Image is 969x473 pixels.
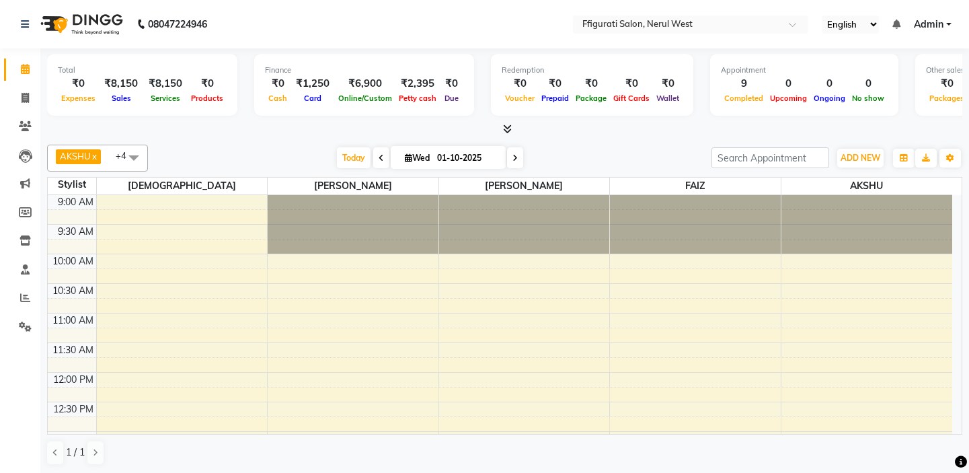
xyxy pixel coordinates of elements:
[50,402,96,416] div: 12:30 PM
[711,147,829,168] input: Search Appointment
[502,76,538,92] div: ₹0
[48,178,96,192] div: Stylist
[441,94,462,103] span: Due
[849,94,888,103] span: No show
[188,94,227,103] span: Products
[401,153,433,163] span: Wed
[653,94,683,103] span: Wallet
[810,76,849,92] div: 0
[926,94,968,103] span: Packages
[91,151,97,161] a: x
[721,76,767,92] div: 9
[268,178,438,194] span: [PERSON_NAME]
[439,178,610,194] span: [PERSON_NAME]
[99,76,143,92] div: ₹8,150
[265,65,463,76] div: Finance
[108,94,134,103] span: Sales
[767,94,810,103] span: Upcoming
[301,94,325,103] span: Card
[335,76,395,92] div: ₹6,900
[653,76,683,92] div: ₹0
[188,76,227,92] div: ₹0
[433,148,500,168] input: 2025-10-01
[538,94,572,103] span: Prepaid
[50,254,96,268] div: 10:00 AM
[50,343,96,357] div: 11:30 AM
[50,373,96,387] div: 12:00 PM
[610,178,781,194] span: FAIZ
[143,76,188,92] div: ₹8,150
[58,94,99,103] span: Expenses
[55,195,96,209] div: 9:00 AM
[538,76,572,92] div: ₹0
[572,76,610,92] div: ₹0
[610,94,653,103] span: Gift Cards
[721,65,888,76] div: Appointment
[50,284,96,298] div: 10:30 AM
[502,65,683,76] div: Redemption
[767,76,810,92] div: 0
[55,225,96,239] div: 9:30 AM
[395,76,440,92] div: ₹2,395
[58,65,227,76] div: Total
[914,17,943,32] span: Admin
[837,149,884,168] button: ADD NEW
[66,445,85,460] span: 1 / 1
[97,178,268,194] span: [DEMOGRAPHIC_DATA]
[572,94,610,103] span: Package
[721,94,767,103] span: Completed
[265,76,290,92] div: ₹0
[502,94,538,103] span: Voucher
[50,314,96,328] div: 11:00 AM
[841,153,880,163] span: ADD NEW
[610,76,653,92] div: ₹0
[34,5,126,43] img: logo
[926,76,968,92] div: ₹0
[265,94,290,103] span: Cash
[335,94,395,103] span: Online/Custom
[290,76,335,92] div: ₹1,250
[781,178,952,194] span: AKSHU
[60,151,91,161] span: AKSHU
[849,76,888,92] div: 0
[148,5,207,43] b: 08047224946
[116,150,137,161] span: +4
[440,76,463,92] div: ₹0
[810,94,849,103] span: Ongoing
[337,147,371,168] span: Today
[147,94,184,103] span: Services
[395,94,440,103] span: Petty cash
[58,76,99,92] div: ₹0
[56,432,96,446] div: 1:00 PM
